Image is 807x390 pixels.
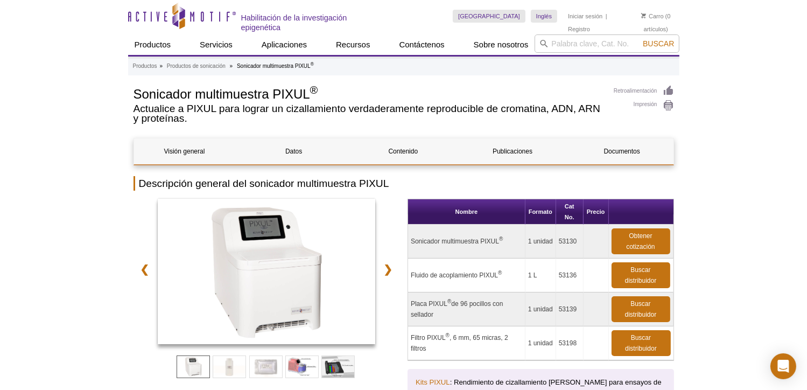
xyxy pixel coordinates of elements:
td: 1 unidad [525,225,556,259]
a: Contáctenos [392,34,451,55]
button: Buscar [640,39,677,48]
li: » [230,63,233,69]
sup: ® [310,84,318,96]
td: 1 unidad [525,326,556,360]
a: Kits PIXUL [416,378,450,386]
a: Visión general [134,138,235,164]
td: Sonicador multimuestra PIXUL [408,225,525,259]
th: Cat No. [556,199,584,225]
sup: ® [311,61,314,66]
a: ❯ [376,257,399,282]
a: Registro [568,25,590,33]
sup: ® [447,298,451,304]
a: Productos [133,61,157,71]
a: Datos [243,138,345,164]
font: Carro [649,13,664,19]
a: Contenido [353,138,454,164]
a: [GEOGRAPHIC_DATA] [453,10,525,23]
input: Palabra clave, Cat. No. [535,34,679,53]
font: Retroalimentación [614,86,657,96]
h2: Descripción general del sonicador multimuestra PIXUL [134,176,674,191]
td: Fluido de acoplamiento PIXUL [408,259,525,292]
a: Documentos [571,138,672,164]
a: Carro [641,12,664,20]
th: Nombre [408,199,525,225]
a: Productos [128,34,178,55]
td: 1 unidad [525,292,556,326]
a: ❮ [134,257,157,282]
th: Formato [525,199,556,225]
td: Filtro PIXUL , 6 mm, 65 micras, 2 filtros [408,326,525,360]
a: Buscar distribuidor [612,330,671,356]
sup: ® [498,270,502,276]
a: Sobre nosotros [467,34,535,55]
li: | [606,10,607,23]
span: Buscar [643,39,674,48]
sup: ® [446,332,450,338]
li: Sonicador multimuestra PIXUL [237,63,314,69]
a: Obtener cotización [612,228,670,254]
a: Publicaciones [462,138,563,164]
a: Impresión [614,100,674,112]
th: Precio [584,199,609,225]
a: Iniciar sesión [568,12,602,20]
td: 53139 [556,292,584,326]
a: Buscar distribuidor [612,296,670,322]
a: Servicios [193,34,239,55]
td: 53198 [556,326,584,360]
a: Aplicaciones [255,34,313,55]
a: Productos de sonicación [167,61,226,71]
h1: Sonicador multimuestra PIXUL [134,85,603,101]
sup: ® [499,236,503,242]
a: Retroalimentación [614,85,674,97]
h2: Actualice a PIXUL para lograr un cizallamiento verdaderamente reproducible de cromatina, ADN, ARN... [134,104,603,123]
li: » [160,63,163,69]
div: Abra Intercom Messenger [770,353,796,379]
a: PIXUL Multi-Sample Sonicator [158,199,376,347]
a: Recursos [329,34,376,55]
td: 53136 [556,259,584,292]
h2: Habilitación de la investigación epigenética [241,13,370,32]
img: Sonicador multimuestra PIXUL [158,199,376,344]
td: 1 L [525,259,556,292]
td: Placa PIXUL de 96 pocillos con sellador [408,292,525,326]
td: 53130 [556,225,584,259]
a: Buscar distribuidor [612,262,670,288]
img: Tu carrito [641,13,646,18]
a: Inglés [531,10,557,23]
